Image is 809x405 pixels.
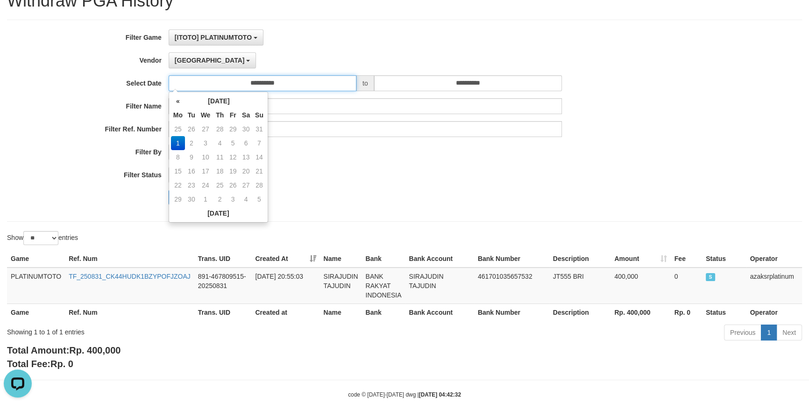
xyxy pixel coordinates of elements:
td: BANK RAKYAT INDONESIA [362,268,405,304]
th: We [198,108,213,122]
td: 10 [198,150,213,164]
td: 26 [227,178,239,192]
td: 4 [213,136,227,150]
th: Operator [746,304,802,321]
td: SIRAJUDIN TAJUDIN [405,268,474,304]
th: Game [7,250,65,268]
td: 14 [253,150,266,164]
td: 27 [239,178,253,192]
button: Open LiveChat chat widget [4,4,32,32]
small: code © [DATE]-[DATE] dwg | [348,391,461,398]
th: Bank [362,250,405,268]
td: 1 [198,192,213,206]
a: 1 [761,325,777,340]
label: Show entries [7,231,78,245]
th: [DATE] [185,94,253,108]
td: 16 [185,164,198,178]
td: [DATE] 20:55:03 [251,268,319,304]
th: Rp. 0 [671,304,702,321]
th: Th [213,108,227,122]
th: Trans. UID [194,250,252,268]
a: Previous [724,325,761,340]
th: Description [549,250,611,268]
b: Total Fee: [7,359,73,369]
td: PLATINUMTOTO [7,268,65,304]
th: Status [702,304,746,321]
span: [ITOTO] PLATINUMTOTO [175,34,252,41]
th: Bank Account [405,250,474,268]
td: 0 [671,268,702,304]
td: azaksrplatinum [746,268,802,304]
th: Sa [239,108,253,122]
th: Bank [362,304,405,321]
th: Tu [185,108,198,122]
td: 23 [185,178,198,192]
td: 28 [253,178,266,192]
th: Fr [227,108,239,122]
td: 21 [253,164,266,178]
th: Created at [251,304,319,321]
th: Operator [746,250,802,268]
th: Created At: activate to sort column ascending [251,250,319,268]
td: 19 [227,164,239,178]
td: 1 [171,136,185,150]
td: 15 [171,164,185,178]
span: [GEOGRAPHIC_DATA] [175,57,245,64]
th: Status [702,250,746,268]
td: 6 [239,136,253,150]
span: SUCCESS [706,273,715,281]
th: Rp. 400,000 [610,304,670,321]
td: 24 [198,178,213,192]
th: Amount: activate to sort column ascending [610,250,670,268]
td: 27 [198,122,213,136]
th: Trans. UID [194,304,252,321]
td: 11 [213,150,227,164]
td: 29 [227,122,239,136]
td: 28 [213,122,227,136]
td: 5 [253,192,266,206]
td: 8 [171,150,185,164]
th: Ref. Num [65,304,194,321]
td: 18 [213,164,227,178]
td: JT555 BRI [549,268,611,304]
td: 3 [227,192,239,206]
th: Name [320,304,362,321]
td: 4 [239,192,253,206]
th: Bank Account [405,304,474,321]
span: to [356,75,374,91]
td: 5 [227,136,239,150]
th: Bank Number [474,250,549,268]
td: 3 [198,136,213,150]
td: 17 [198,164,213,178]
th: [DATE] [171,206,266,220]
th: Mo [171,108,185,122]
td: 30 [185,192,198,206]
td: 461701035657532 [474,268,549,304]
span: Rp. 400,000 [69,345,121,355]
td: 13 [239,150,253,164]
th: « [171,94,185,108]
td: 2 [213,192,227,206]
th: Game [7,304,65,321]
td: 9 [185,150,198,164]
td: 22 [171,178,185,192]
th: Ref. Num [65,250,194,268]
td: 25 [171,122,185,136]
button: [GEOGRAPHIC_DATA] [169,52,256,68]
td: 891-467809515-20250831 [194,268,252,304]
td: 26 [185,122,198,136]
button: [ITOTO] PLATINUMTOTO [169,29,263,45]
td: 29 [171,192,185,206]
th: Bank Number [474,304,549,321]
select: Showentries [23,231,58,245]
strong: [DATE] 04:42:32 [419,391,461,398]
th: Fee [671,250,702,268]
td: 25 [213,178,227,192]
a: TF_250831_CK44HUDK1BZYPOFJZOAJ [69,273,191,280]
b: Total Amount: [7,345,121,355]
th: Name [320,250,362,268]
td: 31 [253,122,266,136]
td: 2 [185,136,198,150]
span: Rp. 0 [50,359,73,369]
th: Su [253,108,266,122]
